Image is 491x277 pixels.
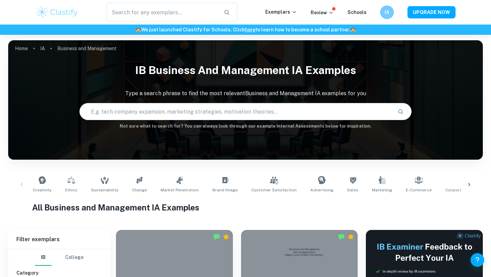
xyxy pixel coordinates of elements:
a: Schools [347,10,367,15]
input: Search for any exemplars... [107,3,218,22]
img: Marked [213,233,220,240]
button: Search [395,106,406,117]
h6: Category [16,269,102,277]
span: Market Penetration [161,187,199,193]
img: Clastify logo [35,5,79,19]
p: Exemplars [265,8,297,16]
a: Home [15,44,28,53]
p: Type a search phrase to find the most relevant Business and Management IA examples for you [8,89,483,98]
h1: All Business and Management IA Examples [32,201,459,214]
span: Brand Image [212,187,238,193]
h6: We just launched Clastify for Schools. Click to learn how to become a school partner. [1,26,490,33]
span: Sales [347,187,358,193]
h1: IB Business and Management IA examples [8,59,483,81]
h6: IA [383,9,391,16]
span: Creativity [33,187,51,193]
input: E.g. tech company expansion, marketing strategies, motivation theories... [80,102,392,121]
p: Review [311,9,334,16]
button: Help and Feedback [471,253,484,267]
span: 🏫 [350,27,356,32]
button: IB [35,249,51,266]
a: IA [40,44,45,53]
img: Marked [338,233,345,240]
span: Marketing [372,187,392,193]
div: Premium [347,233,354,240]
span: E-commerce [406,187,432,193]
div: Premium [223,233,229,240]
h6: Filter exemplars [8,230,110,249]
span: Sustainability [91,187,118,193]
a: here [245,27,255,32]
span: Change [132,187,147,193]
div: Filter type choice [35,249,84,266]
span: Ethics [65,187,77,193]
span: Advertising [310,187,333,193]
button: UPGRADE NOW [407,6,456,18]
span: Customer Satisfaction [251,187,297,193]
span: Corporate Profitability [445,187,491,193]
h6: Not sure what to search for? You can always look through our example Internal Assessments below f... [8,123,483,130]
span: 🏫 [135,27,141,32]
button: IA [380,5,394,19]
p: Business and Management [57,45,117,52]
button: College [65,249,84,266]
